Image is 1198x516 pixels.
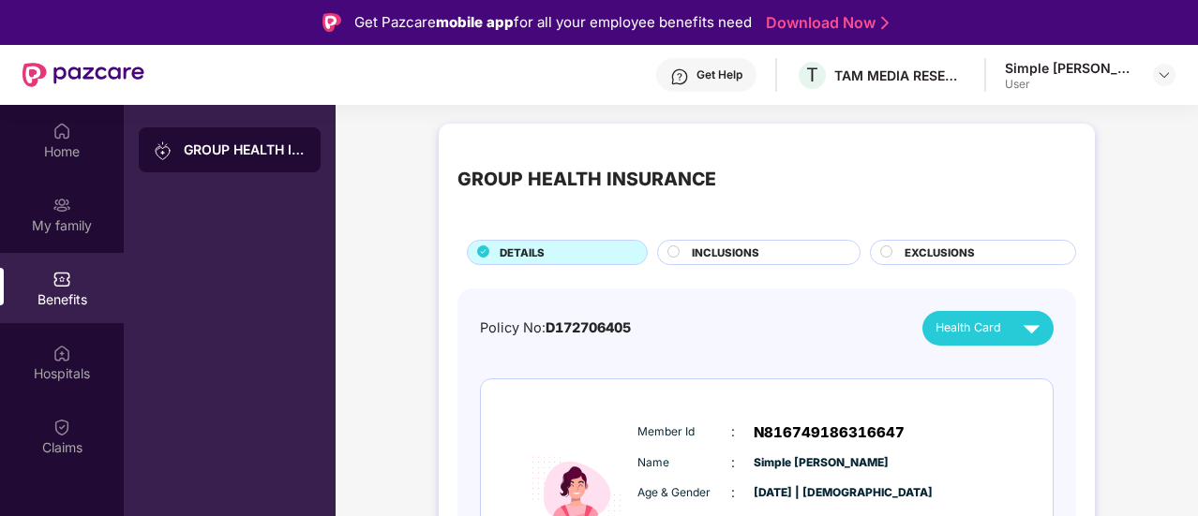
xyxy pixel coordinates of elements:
[692,244,759,261] span: INCLUSIONS
[500,244,545,261] span: DETAILS
[546,319,631,335] span: D172706405
[354,11,752,34] div: Get Pazcare for all your employee benefits need
[1005,59,1136,77] div: Simple [PERSON_NAME]
[806,64,818,86] span: T
[905,244,975,261] span: EXCLUSIONS
[22,63,144,87] img: New Pazcare Logo
[480,317,631,339] div: Policy No:
[922,311,1054,346] button: Health Card
[637,484,731,502] span: Age & Gender
[52,418,71,436] img: svg+xml;base64,PHN2ZyBpZD0iQ2xhaW0iIHhtbG5zPSJodHRwOi8vd3d3LnczLm9yZy8yMDAwL3N2ZyIgd2lkdGg9IjIwIi...
[754,484,847,502] span: [DATE] | [DEMOGRAPHIC_DATA]
[731,421,735,442] span: :
[766,13,883,33] a: Download Now
[936,318,1001,337] span: Health Card
[457,165,716,194] div: GROUP HEALTH INSURANCE
[154,141,172,160] img: svg+xml;base64,PHN2ZyB3aWR0aD0iMjAiIGhlaWdodD0iMjAiIHZpZXdCb3g9IjAgMCAyMCAyMCIgZmlsbD0ibm9uZSIgeG...
[52,122,71,140] img: svg+xml;base64,PHN2ZyBpZD0iSG9tZSIgeG1sbnM9Imh0dHA6Ly93d3cudzMub3JnLzIwMDAvc3ZnIiB3aWR0aD0iMjAiIG...
[834,66,966,84] div: TAM MEDIA RESEARCH PRIVATE LIMITED
[670,67,689,86] img: svg+xml;base64,PHN2ZyBpZD0iSGVscC0zMngzMiIgeG1sbnM9Imh0dHA6Ly93d3cudzMub3JnLzIwMDAvc3ZnIiB3aWR0aD...
[1005,77,1136,92] div: User
[322,13,341,32] img: Logo
[52,270,71,288] img: svg+xml;base64,PHN2ZyBpZD0iQmVuZWZpdHMiIHhtbG5zPSJodHRwOi8vd3d3LnczLm9yZy8yMDAwL3N2ZyIgd2lkdGg9Ij...
[637,423,731,441] span: Member Id
[754,454,847,472] span: Simple [PERSON_NAME]
[1015,312,1048,345] img: svg+xml;base64,PHN2ZyB4bWxucz0iaHR0cDovL3d3dy53My5vcmcvMjAwMC9zdmciIHZpZXdCb3g9IjAgMCAyNCAyNCIgd2...
[52,344,71,362] img: svg+xml;base64,PHN2ZyBpZD0iSG9zcGl0YWxzIiB4bWxucz0iaHR0cDovL3d3dy53My5vcmcvMjAwMC9zdmciIHdpZHRoPS...
[881,13,889,33] img: Stroke
[184,140,306,159] div: GROUP HEALTH INSURANCE
[696,67,742,82] div: Get Help
[637,454,731,472] span: Name
[436,13,514,31] strong: mobile app
[1157,67,1172,82] img: svg+xml;base64,PHN2ZyBpZD0iRHJvcGRvd24tMzJ4MzIiIHhtbG5zPSJodHRwOi8vd3d3LnczLm9yZy8yMDAwL3N2ZyIgd2...
[731,482,735,503] span: :
[731,452,735,473] span: :
[52,196,71,214] img: svg+xml;base64,PHN2ZyB3aWR0aD0iMjAiIGhlaWdodD0iMjAiIHZpZXdCb3g9IjAgMCAyMCAyMCIgZmlsbD0ibm9uZSIgeG...
[754,421,905,444] span: N816749186316647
